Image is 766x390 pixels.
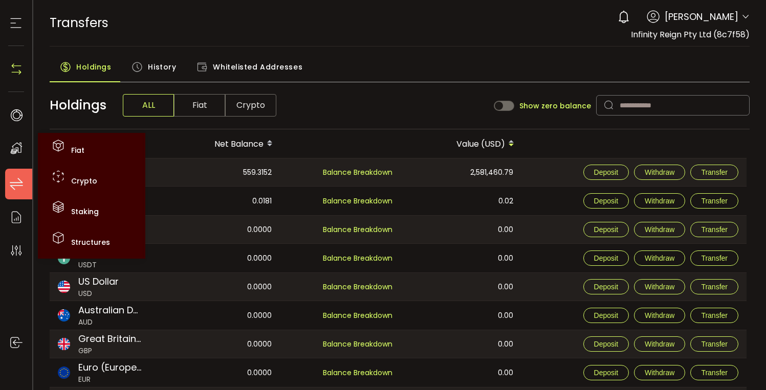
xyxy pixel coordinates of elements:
span: Australian Dollar [78,303,143,317]
span: Deposit [594,283,618,291]
div: Net Balance [160,135,281,152]
button: Deposit [583,165,629,180]
img: N4P5cjLOiQAAAABJRU5ErkJggg== [9,61,24,77]
span: Fiat [174,94,225,117]
div: 0.00 [402,330,521,358]
div: 0.0000 [160,244,280,272]
span: Withdraw [645,168,674,176]
div: 2,581,460.79 [402,158,521,186]
span: USDT [78,260,108,270]
button: Withdraw [634,365,685,380]
span: Staking [71,207,99,217]
div: 0.00 [402,301,521,330]
button: Transfer [690,193,738,209]
button: Withdraw [634,222,685,237]
span: Transfer [701,340,728,348]
div: 0.0000 [160,216,280,243]
button: Deposit [583,279,629,294]
span: Withdraw [645,225,674,234]
div: 0.0181 [160,187,280,215]
div: 0.00 [402,273,521,301]
div: 0.00 [402,216,521,243]
div: 0.0000 [160,273,280,301]
span: GBP [78,346,143,356]
span: Withdraw [645,369,674,377]
span: Withdraw [645,197,674,205]
span: Deposit [594,311,618,319]
span: Euro (European Monetary Unit) [78,360,143,374]
button: Transfer [690,165,738,180]
span: Deposit [594,225,618,234]
span: Balance Breakdown [323,224,392,236]
span: Crypto [225,94,276,117]
span: Whitelisted Addresses [213,57,302,77]
span: [PERSON_NAME] [665,10,738,24]
span: Transfer [701,225,728,234]
span: USD [78,288,119,299]
img: gbp_portfolio.svg [58,338,70,350]
span: Transfer [701,311,728,319]
span: Balance Breakdown [323,367,392,379]
span: EUR [78,374,143,385]
span: AUD [78,317,143,328]
button: Deposit [583,222,629,237]
img: aud_portfolio.svg [58,309,70,322]
div: 0.00 [402,244,521,272]
div: Value (USD) [402,135,522,152]
span: Withdraw [645,340,674,348]
img: usd_portfolio.svg [58,281,70,293]
span: Withdraw [645,311,674,319]
button: Transfer [690,250,738,266]
img: eur_portfolio.svg [58,366,70,379]
button: Withdraw [634,308,685,323]
span: Deposit [594,197,618,205]
span: Balance Breakdown [323,253,392,264]
span: ALL [123,94,174,117]
span: Transfer [701,254,728,262]
div: 0.0000 [160,301,280,330]
button: Transfer [690,308,738,323]
div: 0.02 [402,187,521,215]
span: Great Britain Pound [78,332,143,346]
span: Balance Breakdown [323,281,392,293]
span: Holdings [50,96,106,115]
span: History [148,57,176,77]
span: Transfer [701,168,728,176]
button: Withdraw [634,250,685,266]
span: Fiat [71,145,84,155]
span: US Dollar [78,274,119,288]
span: Balance Breakdown [323,338,392,350]
button: Deposit [583,308,629,323]
button: Withdraw [634,165,685,180]
span: Deposit [594,254,618,262]
span: Structures [71,237,110,247]
iframe: Chat Widget [715,341,766,390]
button: Withdraw [634,279,685,294]
span: Deposit [594,168,618,176]
span: Holdings [76,57,111,77]
button: Transfer [690,365,738,380]
span: Balance Breakdown [323,167,392,177]
span: Transfer [701,197,728,205]
span: Crypto [71,176,97,186]
button: Transfer [690,222,738,237]
div: 0.0000 [160,358,280,387]
span: Withdraw [645,283,674,291]
button: Transfer [690,336,738,352]
span: Deposit [594,369,618,377]
button: Withdraw [634,336,685,352]
button: Deposit [583,336,629,352]
button: Deposit [583,250,629,266]
div: 0.00 [402,358,521,387]
span: Deposit [594,340,618,348]
span: Show zero balance [519,102,591,109]
span: Transfer [701,369,728,377]
span: Infinity Reign Pty Ltd (8c7f58) [631,29,750,40]
span: Transfer [701,283,728,291]
span: Withdraw [645,254,674,262]
span: Balance Breakdown [323,310,392,322]
div: 0.0000 [160,330,280,358]
span: Balance Breakdown [323,196,392,206]
button: Deposit [583,193,629,209]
